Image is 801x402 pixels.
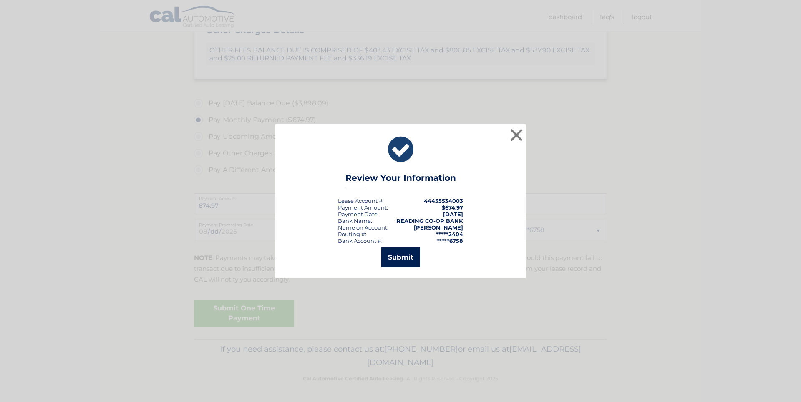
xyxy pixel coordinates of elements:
[338,211,378,217] span: Payment Date
[424,197,463,204] strong: 44455534003
[396,217,463,224] strong: READING CO-OP BANK
[338,231,366,237] div: Routing #:
[338,197,384,204] div: Lease Account #:
[508,127,525,143] button: ×
[345,173,456,187] h3: Review Your Information
[443,211,463,217] span: [DATE]
[338,224,388,231] div: Name on Account:
[338,217,372,224] div: Bank Name:
[338,237,383,244] div: Bank Account #:
[338,211,379,217] div: :
[381,247,420,267] button: Submit
[442,204,463,211] span: $674.97
[338,204,388,211] div: Payment Amount:
[414,224,463,231] strong: [PERSON_NAME]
